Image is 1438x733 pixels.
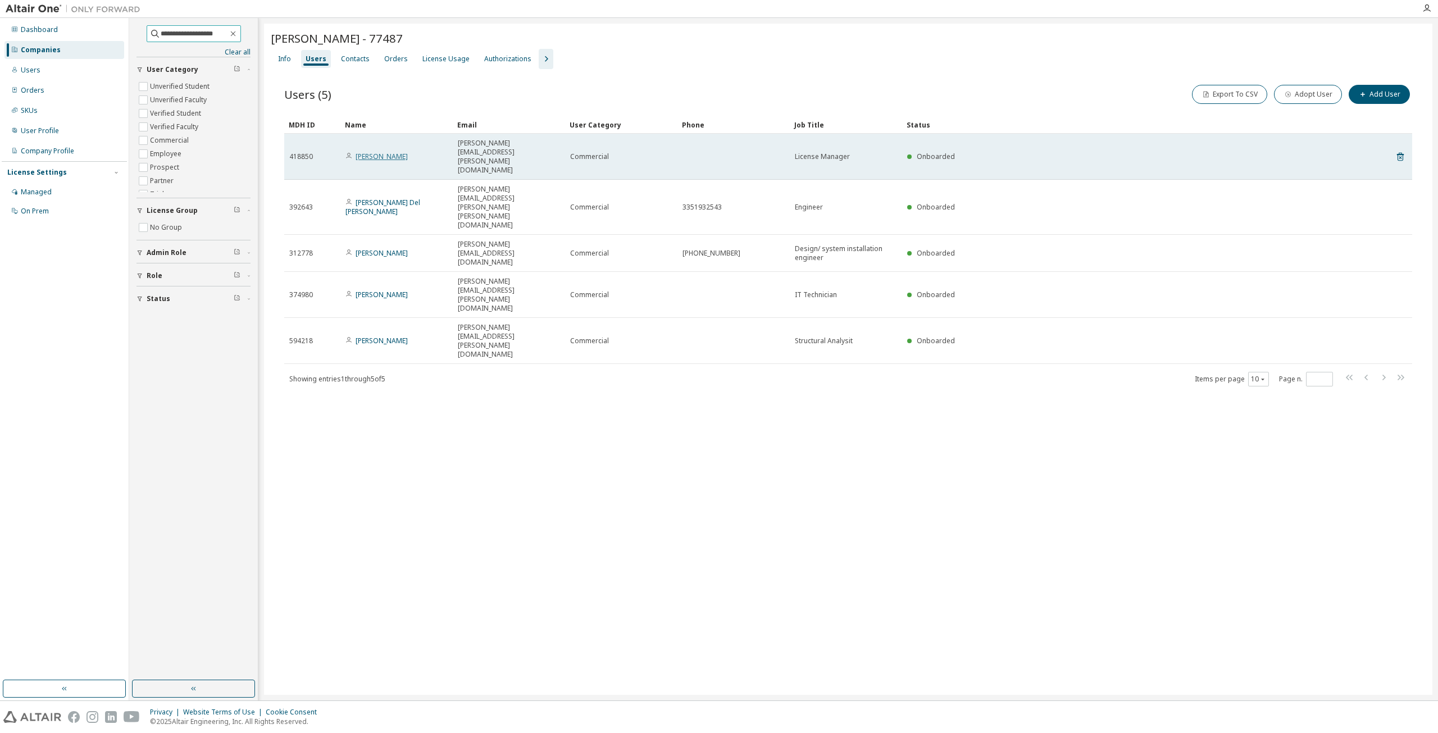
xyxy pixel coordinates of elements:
span: Commercial [570,203,609,212]
button: User Category [136,57,251,82]
button: 10 [1251,375,1266,384]
span: [PERSON_NAME][EMAIL_ADDRESS][DOMAIN_NAME] [458,240,560,267]
span: Clear filter [234,271,240,280]
div: Company Profile [21,147,74,156]
label: Unverified Student [150,80,212,93]
div: MDH ID [289,116,336,134]
span: Design/ system installation engineer [795,244,897,262]
span: Page n. [1279,372,1333,386]
span: Commercial [570,249,609,258]
div: Contacts [341,54,370,63]
span: [PERSON_NAME][EMAIL_ADDRESS][PERSON_NAME][DOMAIN_NAME] [458,323,560,359]
div: Users [21,66,40,75]
div: Job Title [794,116,898,134]
span: Onboarded [917,152,955,161]
img: facebook.svg [68,711,80,723]
img: Altair One [6,3,146,15]
div: User Profile [21,126,59,135]
label: Verified Faculty [150,120,201,134]
div: On Prem [21,207,49,216]
label: Commercial [150,134,191,147]
span: 418850 [289,152,313,161]
div: Phone [682,116,785,134]
div: SKUs [21,106,38,115]
a: [PERSON_NAME] [356,248,408,258]
span: 374980 [289,290,313,299]
span: Admin Role [147,248,186,257]
button: Add User [1349,85,1410,104]
label: Verified Student [150,107,203,120]
span: [PERSON_NAME][EMAIL_ADDRESS][PERSON_NAME][PERSON_NAME][DOMAIN_NAME] [458,185,560,230]
span: [PERSON_NAME][EMAIL_ADDRESS][PERSON_NAME][DOMAIN_NAME] [458,139,560,175]
a: [PERSON_NAME] Del [PERSON_NAME] [345,198,420,216]
span: Onboarded [917,202,955,212]
span: Commercial [570,290,609,299]
button: License Group [136,198,251,223]
img: youtube.svg [124,711,140,723]
div: Orders [21,86,44,95]
label: Unverified Faculty [150,93,209,107]
a: [PERSON_NAME] [356,152,408,161]
a: Clear all [136,48,251,57]
button: Role [136,263,251,288]
p: © 2025 Altair Engineering, Inc. All Rights Reserved. [150,717,324,726]
label: No Group [150,221,184,234]
img: linkedin.svg [105,711,117,723]
button: Admin Role [136,240,251,265]
span: Role [147,271,162,280]
span: Commercial [570,336,609,345]
span: Onboarded [917,290,955,299]
a: [PERSON_NAME] [356,336,408,345]
button: Status [136,286,251,311]
div: Privacy [150,708,183,717]
span: License Group [147,206,198,215]
div: Cookie Consent [266,708,324,717]
span: Clear filter [234,294,240,303]
div: Authorizations [484,54,531,63]
span: 312778 [289,249,313,258]
div: Dashboard [21,25,58,34]
span: Clear filter [234,248,240,257]
span: Onboarded [917,336,955,345]
label: Employee [150,147,184,161]
div: Companies [21,45,61,54]
span: User Category [147,65,198,74]
span: Onboarded [917,248,955,258]
div: Info [278,54,291,63]
span: Commercial [570,152,609,161]
span: [PHONE_NUMBER] [682,249,740,258]
span: [PERSON_NAME][EMAIL_ADDRESS][PERSON_NAME][DOMAIN_NAME] [458,277,560,313]
button: Export To CSV [1192,85,1267,104]
label: Prospect [150,161,181,174]
div: Managed [21,188,52,197]
span: [PERSON_NAME] - 77487 [271,30,403,46]
span: Showing entries 1 through 5 of 5 [289,374,385,384]
label: Partner [150,174,176,188]
span: Status [147,294,170,303]
span: Engineer [795,203,823,212]
span: 392643 [289,203,313,212]
div: Website Terms of Use [183,708,266,717]
div: Orders [384,54,408,63]
img: altair_logo.svg [3,711,61,723]
div: Users [306,54,326,63]
div: User Category [570,116,673,134]
span: 594218 [289,336,313,345]
span: Items per page [1195,372,1269,386]
span: License Manager [795,152,850,161]
span: Clear filter [234,65,240,74]
a: [PERSON_NAME] [356,290,408,299]
div: Status [907,116,1345,134]
button: Adopt User [1274,85,1342,104]
div: License Settings [7,168,67,177]
div: Email [457,116,561,134]
span: Clear filter [234,206,240,215]
span: Structural Analysit [795,336,853,345]
label: Trial [150,188,166,201]
div: Name [345,116,448,134]
span: 3351932543 [682,203,722,212]
span: IT Technician [795,290,837,299]
div: License Usage [422,54,470,63]
img: instagram.svg [87,711,98,723]
span: Users (5) [284,86,331,102]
